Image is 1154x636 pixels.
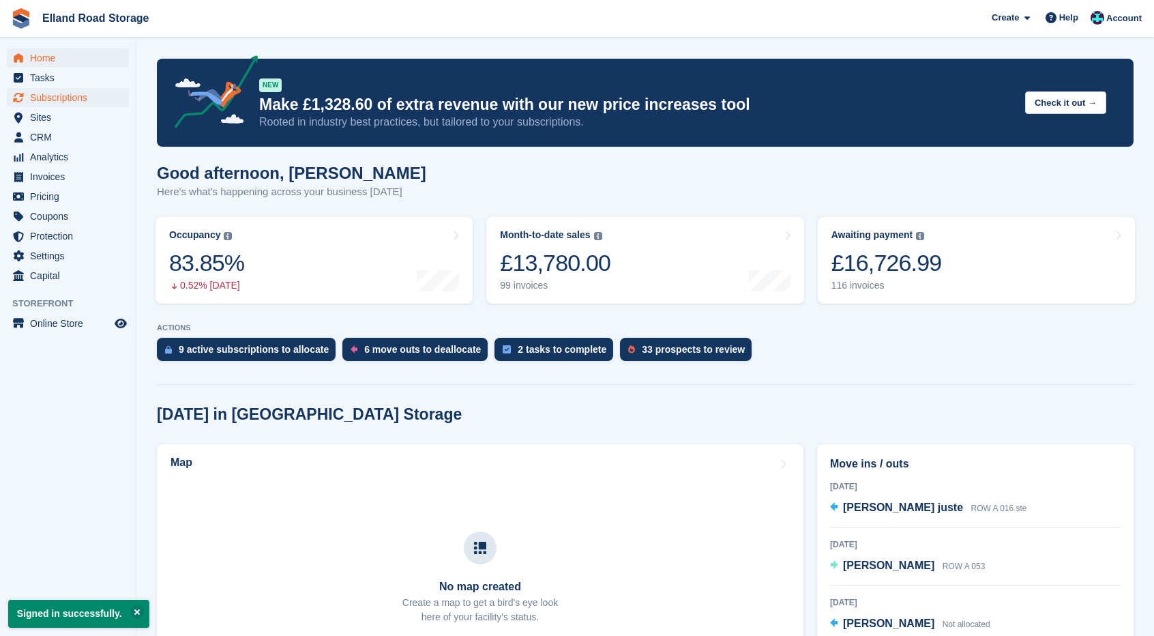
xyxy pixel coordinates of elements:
[474,542,486,554] img: map-icn-33ee37083ee616e46c38cad1a60f524a97daa1e2b2c8c0bc3eb3415660979fc1.svg
[943,620,990,629] span: Not allocated
[7,207,129,226] a: menu
[916,232,924,240] img: icon-info-grey-7440780725fd019a000dd9b08b2336e03edf1995a4989e88bcd33f0948082b44.svg
[831,249,942,277] div: £16,726.99
[843,502,963,513] span: [PERSON_NAME] juste
[7,167,129,186] a: menu
[971,504,1026,513] span: ROW A 016 ste
[169,249,244,277] div: 83.85%
[1106,12,1142,25] span: Account
[500,249,610,277] div: £13,780.00
[830,616,990,633] a: [PERSON_NAME] Not allocated
[830,500,1027,517] a: [PERSON_NAME] juste ROW A 016 ste
[8,600,149,628] p: Signed in successfully.
[11,8,31,29] img: stora-icon-8386f47178a22dfd0bd8f6a31ec36ba5ce8667c1dd55bd0f319d3a0aa187defe.svg
[500,229,590,241] div: Month-to-date sales
[642,344,745,355] div: 33 prospects to review
[818,217,1135,304] a: Awaiting payment £16,726.99 116 invoices
[7,68,129,87] a: menu
[156,217,473,304] a: Occupancy 83.85% 0.52% [DATE]
[259,78,282,92] div: NEW
[30,147,112,167] span: Analytics
[224,232,232,240] img: icon-info-grey-7440780725fd019a000dd9b08b2336e03edf1995a4989e88bcd33f0948082b44.svg
[486,217,803,304] a: Month-to-date sales £13,780.00 99 invoices
[7,246,129,265] a: menu
[843,560,934,571] span: [PERSON_NAME]
[30,187,112,206] span: Pricing
[7,314,129,333] a: menu
[7,88,129,107] a: menu
[1059,11,1078,25] span: Help
[12,297,136,310] span: Storefront
[7,266,129,285] a: menu
[30,207,112,226] span: Coupons
[163,55,258,133] img: price-adjustments-announcement-icon-8257ccfd72463d97f412b2fc003d46551f7dbcb40ab6d574587a9cd5c0d94...
[30,128,112,147] span: CRM
[157,164,426,182] h1: Good afternoon, [PERSON_NAME]
[342,338,494,368] a: 6 move outs to deallocate
[831,229,913,241] div: Awaiting payment
[620,338,758,368] a: 33 prospects to review
[831,280,942,291] div: 116 invoices
[157,405,462,424] h2: [DATE] in [GEOGRAPHIC_DATA] Storage
[830,596,1121,609] div: [DATE]
[364,344,481,355] div: 6 move outs to deallocate
[259,95,1014,115] p: Make £1,328.60 of extra revenue with our new price increases tool
[1025,91,1106,114] button: Check it out →
[179,344,329,355] div: 9 active subscriptions to allocate
[30,108,112,127] span: Sites
[402,581,558,593] h3: No map created
[7,227,129,246] a: menu
[7,108,129,127] a: menu
[165,345,172,354] img: active_subscription_to_allocate_icon-d502201f5373d7db506a760aba3b589e785aa758c864c3986d89f69b8ff3...
[30,167,112,186] span: Invoices
[169,280,244,291] div: 0.52% [DATE]
[30,266,112,285] span: Capital
[171,457,192,469] h2: Map
[628,345,635,353] img: prospect-51fa495bee0391a8d652442698ab0144808aea92771e9ea1ae160a38d050c398.svg
[494,338,620,368] a: 2 tasks to complete
[351,345,357,353] img: move_outs_to_deallocate_icon-f764333ba52eb49d3ac5e1228854f67142a1ed5810a6f6cc68b1a99e826820c5.svg
[157,338,342,368] a: 9 active subscriptions to allocate
[7,128,129,147] a: menu
[830,558,985,575] a: [PERSON_NAME] ROW A 053
[7,147,129,167] a: menu
[500,280,610,291] div: 99 invoices
[992,11,1019,25] span: Create
[943,562,986,571] span: ROW A 053
[830,456,1121,472] h2: Move ins / outs
[518,344,606,355] div: 2 tasks to complete
[169,229,220,241] div: Occupancy
[402,596,558,624] p: Create a map to get a bird's eye look here of your facility's status.
[7,48,129,68] a: menu
[30,48,112,68] span: Home
[830,480,1121,493] div: [DATE]
[1091,11,1104,25] img: Scott Hullah
[503,345,511,353] img: task-75834270c22a3079a89374b754ae025e5fb1db73e45f91037f5363f120a921f8.svg
[157,323,1134,332] p: ACTIONS
[594,232,602,240] img: icon-info-grey-7440780725fd019a000dd9b08b2336e03edf1995a4989e88bcd33f0948082b44.svg
[30,68,112,87] span: Tasks
[37,7,154,29] a: Elland Road Storage
[30,227,112,246] span: Protection
[843,618,934,629] span: [PERSON_NAME]
[30,246,112,265] span: Settings
[7,187,129,206] a: menu
[259,115,1014,130] p: Rooted in industry best practices, but tailored to your subscriptions.
[830,538,1121,551] div: [DATE]
[157,184,426,200] p: Here's what's happening across your business [DATE]
[30,314,112,333] span: Online Store
[113,315,129,332] a: Preview store
[30,88,112,107] span: Subscriptions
